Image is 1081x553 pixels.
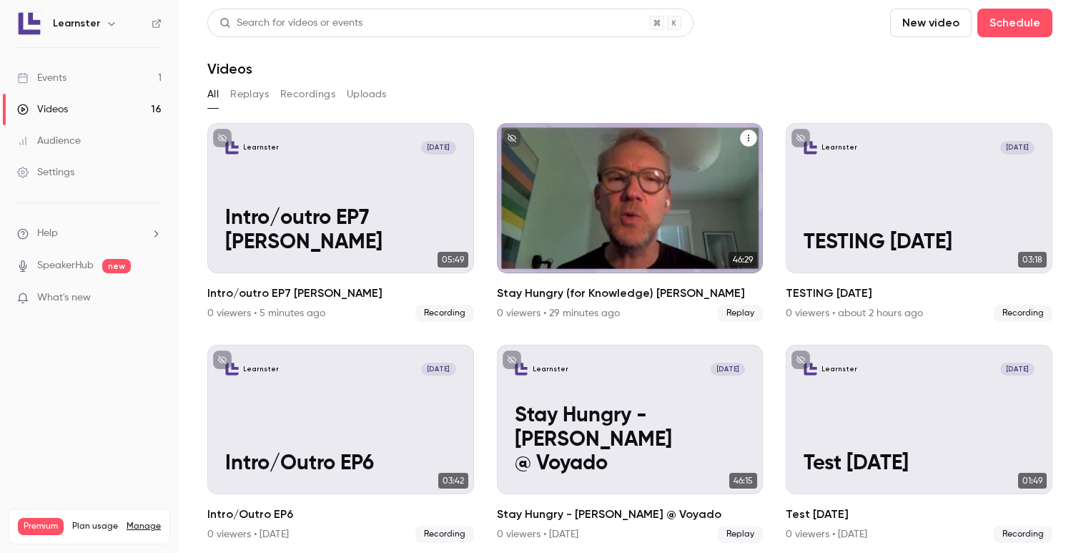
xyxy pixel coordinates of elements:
iframe: Noticeable Trigger [144,292,162,305]
div: 0 viewers • 5 minutes ago [207,306,325,320]
a: TESTING 26 septLearnster[DATE]TESTING [DATE]03:18TESTING [DATE]0 viewers • about 2 hours agoRecor... [786,123,1052,322]
a: Intro/outro EP7 Jesper BörjessonLearnster[DATE]Intro/outro EP7 [PERSON_NAME]05:49Intro/outro EP7 ... [207,123,474,322]
span: Help [37,226,58,241]
span: 46:15 [729,473,757,489]
button: unpublished [503,351,521,369]
span: 01:49 [1018,473,1047,489]
span: Recording [415,526,474,543]
a: Test 2 septLearnster[DATE]Test [DATE]01:49Test [DATE]0 viewers • [DATE]Recording [786,345,1052,544]
button: All [207,83,219,106]
li: Stay Hungry - Erica @ Voyado [497,345,764,544]
h2: Test [DATE] [786,506,1052,523]
span: [DATE] [711,363,745,376]
div: 0 viewers • [DATE] [207,527,289,542]
li: TESTING 26 sept [786,123,1052,322]
button: Recordings [280,83,335,106]
div: Events [17,71,66,85]
span: Recording [994,305,1052,322]
button: unpublished [213,351,232,369]
img: TESTING 26 sept [804,141,817,155]
h2: TESTING [DATE] [786,285,1052,302]
span: [DATE] [421,141,455,155]
img: Stay Hungry - Erica @ Voyado [515,363,528,376]
a: Manage [127,521,161,532]
li: help-dropdown-opener [17,226,162,241]
button: unpublished [503,129,521,147]
button: Uploads [347,83,387,106]
span: Replay [718,526,763,543]
img: Test 2 sept [804,363,817,376]
span: 03:42 [438,473,468,489]
div: Audience [17,134,81,148]
a: 46:29Stay Hungry (for Knowledge) [PERSON_NAME]0 viewers • 29 minutes agoReplay [497,123,764,322]
span: 05:49 [438,252,468,268]
span: Replay [718,305,763,322]
li: Test 2 sept [786,345,1052,544]
span: new [102,259,131,273]
a: Intro/Outro EP6Learnster[DATE]Intro/Outro EP603:42Intro/Outro EP60 viewers • [DATE]Recording [207,345,474,544]
img: Intro/outro EP7 Jesper Börjesson [225,141,239,155]
button: unpublished [791,129,810,147]
button: unpublished [213,129,232,147]
button: Schedule [977,9,1052,37]
p: TESTING [DATE] [804,231,1034,255]
span: 46:29 [729,252,757,268]
span: Plan usage [72,521,118,532]
p: Learnster [821,365,857,374]
div: Search for videos or events [219,16,362,31]
p: Learnster [243,365,279,374]
span: [DATE] [1000,363,1035,376]
div: 0 viewers • [DATE] [497,527,578,542]
p: Learnster [533,365,568,374]
button: unpublished [791,351,810,369]
button: New video [890,9,972,37]
li: Stay Hungry (for Knowledge) Jesper Börjesson [497,123,764,322]
a: Stay Hungry - Erica @ VoyadoLearnster[DATE]Stay Hungry - [PERSON_NAME] @ Voyado46:15Stay Hungry -... [497,345,764,544]
a: SpeakerHub [37,258,94,273]
p: Intro/outro EP7 [PERSON_NAME] [225,207,455,255]
span: Recording [994,526,1052,543]
span: Recording [415,305,474,322]
h6: Learnster [53,16,100,31]
div: Settings [17,165,74,180]
p: Intro/Outro EP6 [225,452,455,476]
p: Stay Hungry - [PERSON_NAME] @ Voyado [515,404,745,476]
section: Videos [207,9,1052,544]
span: [DATE] [421,363,455,376]
span: What's new [37,290,91,305]
button: Replays [230,83,269,106]
h2: Stay Hungry - [PERSON_NAME] @ Voyado [497,506,764,523]
div: Videos [17,102,68,117]
span: 03:18 [1018,252,1047,268]
img: Learnster [18,12,41,35]
h2: Intro/outro EP7 [PERSON_NAME] [207,285,474,302]
h1: Videos [207,60,252,77]
li: Intro/Outro EP6 [207,345,474,544]
li: Intro/outro EP7 Jesper Börjesson [207,123,474,322]
div: 0 viewers • 29 minutes ago [497,306,620,320]
span: [DATE] [1000,141,1035,155]
p: Learnster [243,143,279,152]
div: 0 viewers • [DATE] [786,527,867,542]
h2: Stay Hungry (for Knowledge) [PERSON_NAME] [497,285,764,302]
p: Learnster [821,143,857,152]
img: Intro/Outro EP6 [225,363,239,376]
p: Test [DATE] [804,452,1034,476]
span: Premium [18,518,64,535]
h2: Intro/Outro EP6 [207,506,474,523]
div: 0 viewers • about 2 hours ago [786,306,923,320]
